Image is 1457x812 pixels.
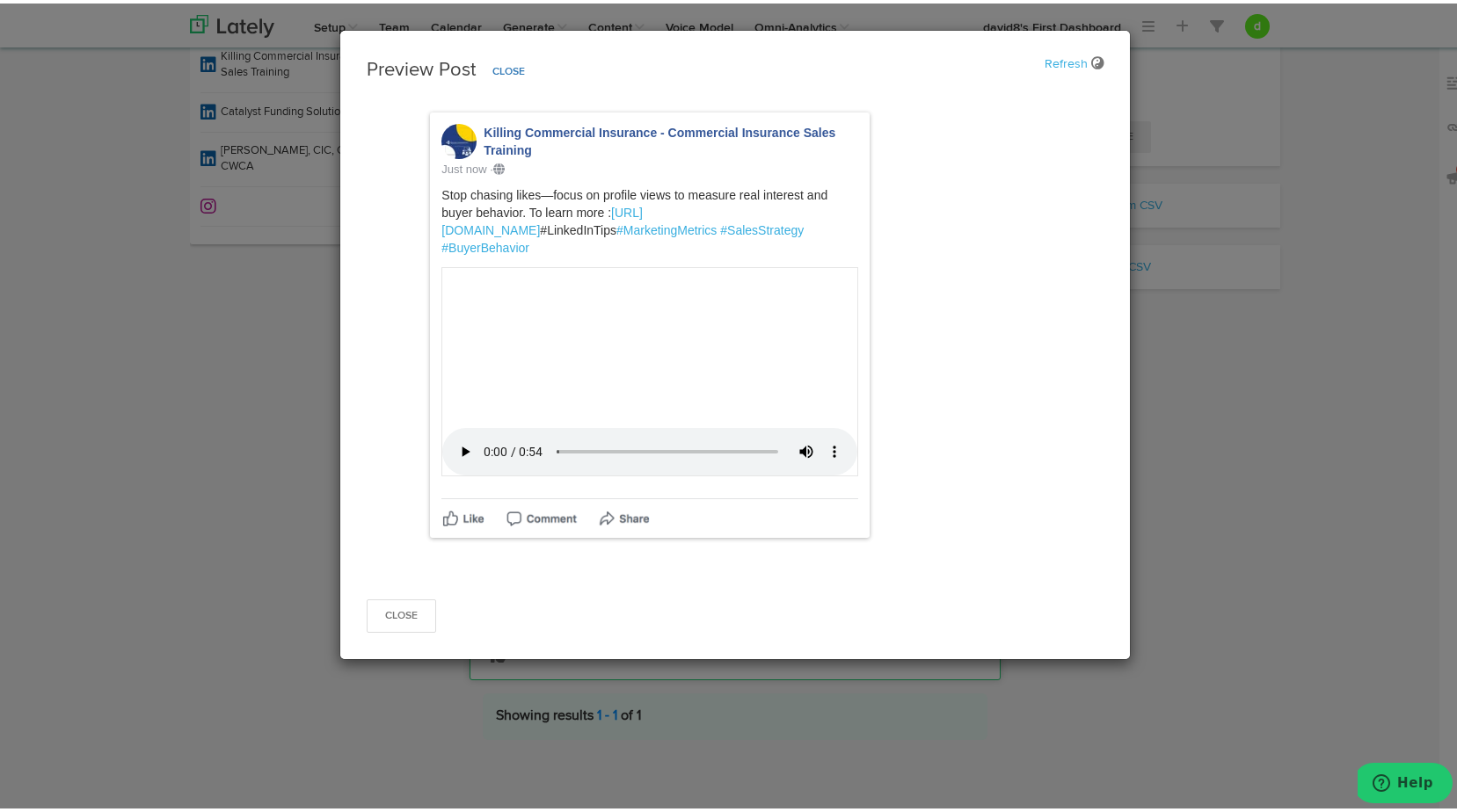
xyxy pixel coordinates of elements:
span: Killing Commercial Insurance - Commercial Insurance Sales Training [484,122,835,154]
h3: Preview Post [367,54,1104,83]
button: Close [481,55,536,83]
video: Your browser does not support HTML5 video. [441,264,858,473]
a: #MarketingMetrics [616,220,717,234]
a: #SalesStrategy [720,220,804,234]
button: Close [367,596,436,629]
a: #BuyerBehavior [441,237,529,251]
img: picture [441,120,477,156]
span: Stop chasing likes—focus on profile views to measure real interest and buyer behavior. To learn m... [441,167,827,251]
img: fb_actions.png [441,501,650,523]
iframe: Opens a widget where you can find more information [1358,759,1453,803]
a: Refresh [1045,54,1088,67]
span: Just now · [441,159,505,172]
